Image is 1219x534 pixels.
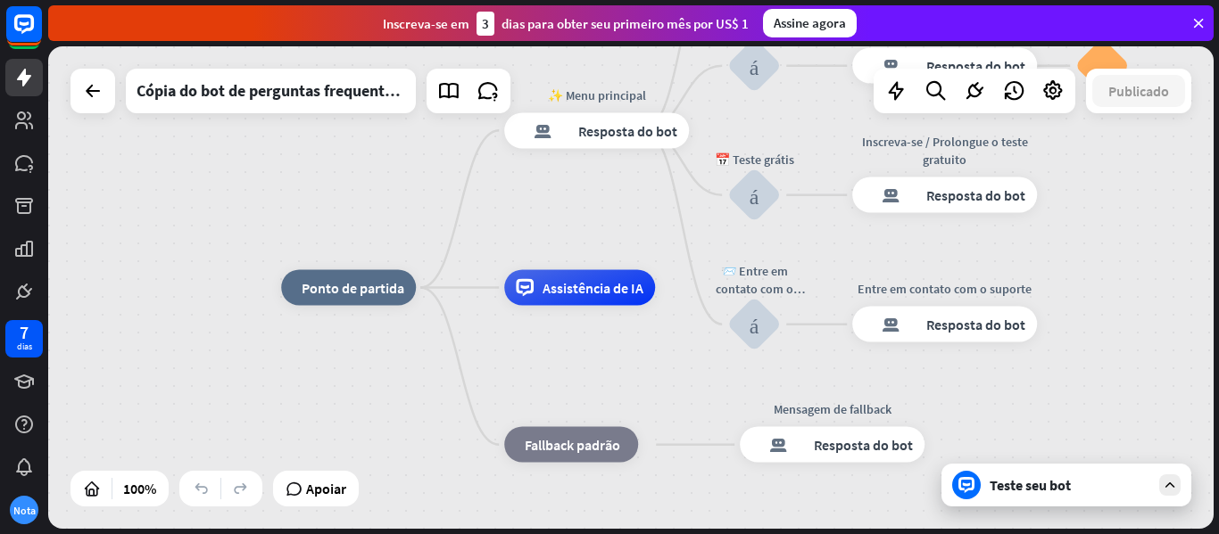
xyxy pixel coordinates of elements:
[814,436,913,454] font: Resposta do bot
[17,341,32,352] font: dias
[543,279,643,297] font: Assistência de IA
[864,186,917,204] font: resposta do bot de bloco
[306,480,346,497] font: Apoiar
[20,321,29,343] font: 7
[1108,82,1169,100] font: Publicado
[482,15,489,32] font: 3
[862,134,1028,168] font: Inscreva-se / Prolongue o teste gratuito
[502,15,749,32] font: dias para obter seu primeiro mês por US$ 1
[578,121,677,139] font: Resposta do bot
[864,316,917,333] font: resposta do bot de bloco
[926,316,1025,333] font: Resposta do bot
[716,263,805,315] font: 📨 Entre em contato com o suporte
[13,504,36,517] font: Nota
[383,15,469,32] font: Inscreva-se em
[525,436,620,454] font: Fallback padrão
[1092,75,1185,107] button: Publicado
[774,14,846,31] font: Assine agora
[516,121,569,139] font: resposta do bot de bloco
[926,57,1025,75] font: Resposta do bot
[302,279,404,297] font: Ponto de partida
[137,80,412,101] font: Cópia do bot de perguntas frequentes 2
[750,184,759,206] font: bloco_entrada_do_usuário
[5,320,43,357] a: 7 dias
[548,86,646,103] font: ✨ Menu principal
[750,313,759,335] font: bloco_entrada_do_usuário
[123,480,156,497] font: 100%
[858,281,1032,297] font: Entre em contato com o suporte
[926,186,1025,204] font: Resposta do bot
[750,54,759,77] font: bloco_entrada_do_usuário
[990,476,1071,494] font: Teste seu bot
[751,436,805,454] font: resposta do bot de bloco
[14,7,68,61] button: Abra o widget de bate-papo do LiveChat
[137,69,405,113] div: Cópia do bot de perguntas frequentes 2
[715,152,794,168] font: 📅 Teste grátis
[774,401,891,417] font: Mensagem de fallback
[864,57,917,75] font: resposta do bot de bloco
